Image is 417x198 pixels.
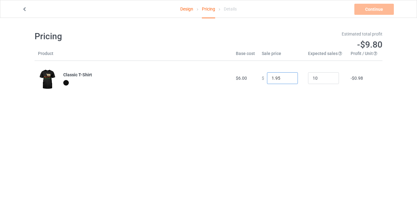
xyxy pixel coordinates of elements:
th: Product [35,50,60,61]
th: Expected sales [305,50,347,61]
div: Estimated total profit [213,31,383,37]
div: Pricing [202,0,215,18]
span: $ [262,76,264,81]
span: -$0.98 [351,76,363,81]
a: Design [180,0,193,18]
span: $6.00 [236,76,247,81]
th: Sale price [258,50,305,61]
b: Classic T-Shirt [63,72,92,77]
div: Details [224,0,237,18]
h1: Pricing [35,31,204,42]
th: Profit / Unit [347,50,382,61]
th: Base cost [232,50,258,61]
span: -$9.80 [357,40,382,50]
